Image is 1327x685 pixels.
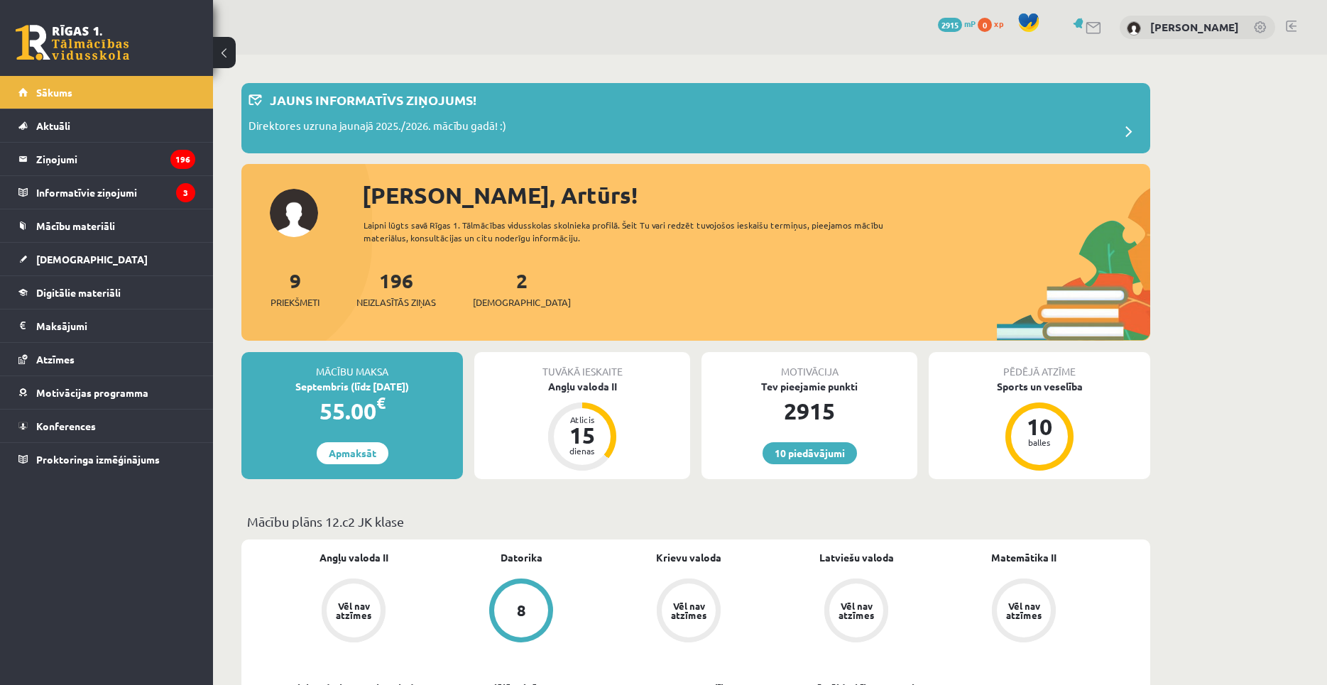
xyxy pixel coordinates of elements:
[36,309,195,342] legend: Maksājumi
[1018,415,1061,438] div: 10
[561,424,604,446] div: 15
[320,550,388,565] a: Angļu valoda II
[473,295,571,309] span: [DEMOGRAPHIC_DATA]
[701,352,917,379] div: Motivācija
[474,379,690,473] a: Angļu valoda II Atlicis 15 dienas
[656,550,721,565] a: Krievu valoda
[334,601,373,620] div: Vēl nav atzīmes
[18,76,195,109] a: Sākums
[994,18,1003,29] span: xp
[36,219,115,232] span: Mācību materiāli
[247,512,1145,531] p: Mācību plāns 12.c2 JK klase
[18,176,195,209] a: Informatīvie ziņojumi3
[317,442,388,464] a: Apmaksāt
[364,219,909,244] div: Laipni lūgts savā Rīgas 1. Tālmācības vidusskolas skolnieka profilā. Šeit Tu vari redzēt tuvojošo...
[772,579,940,645] a: Vēl nav atzīmes
[978,18,992,32] span: 0
[356,268,436,309] a: 196Neizlasītās ziņas
[474,379,690,394] div: Angļu valoda II
[249,118,506,138] p: Direktores uzruna jaunajā 2025./2026. mācību gadā! :)
[474,352,690,379] div: Tuvākā ieskaite
[18,376,195,409] a: Motivācijas programma
[669,601,709,620] div: Vēl nav atzīmes
[938,18,962,32] span: 2915
[836,601,876,620] div: Vēl nav atzīmes
[36,386,148,399] span: Motivācijas programma
[271,268,320,309] a: 9Priekšmeti
[1004,601,1044,620] div: Vēl nav atzīmes
[561,415,604,424] div: Atlicis
[437,579,605,645] a: 8
[376,393,386,413] span: €
[18,276,195,309] a: Digitālie materiāli
[978,18,1010,29] a: 0 xp
[36,143,195,175] legend: Ziņojumi
[18,143,195,175] a: Ziņojumi196
[18,309,195,342] a: Maksājumi
[1150,20,1239,34] a: [PERSON_NAME]
[241,379,463,394] div: Septembris (līdz [DATE])
[270,90,476,109] p: Jauns informatīvs ziņojums!
[36,253,148,265] span: [DEMOGRAPHIC_DATA]
[501,550,542,565] a: Datorika
[964,18,976,29] span: mP
[929,379,1150,394] div: Sports un veselība
[938,18,976,29] a: 2915 mP
[270,579,437,645] a: Vēl nav atzīmes
[605,579,772,645] a: Vēl nav atzīmes
[241,352,463,379] div: Mācību maksa
[18,109,195,142] a: Aktuāli
[1127,21,1141,35] img: Artūrs Veģeris
[356,295,436,309] span: Neizlasītās ziņas
[701,379,917,394] div: Tev pieejamie punkti
[36,420,96,432] span: Konferences
[18,243,195,275] a: [DEMOGRAPHIC_DATA]
[819,550,894,565] a: Latviešu valoda
[16,25,129,60] a: Rīgas 1. Tālmācības vidusskola
[362,178,1150,212] div: [PERSON_NAME], Artūrs!
[36,453,160,466] span: Proktoringa izmēģinājums
[36,286,121,299] span: Digitālie materiāli
[1018,438,1061,446] div: balles
[18,443,195,476] a: Proktoringa izmēģinājums
[241,394,463,428] div: 55.00
[36,353,75,366] span: Atzīmes
[517,603,526,618] div: 8
[18,209,195,242] a: Mācību materiāli
[991,550,1056,565] a: Matemātika II
[176,183,195,202] i: 3
[929,379,1150,473] a: Sports un veselība 10 balles
[36,176,195,209] legend: Informatīvie ziņojumi
[18,410,195,442] a: Konferences
[36,119,70,132] span: Aktuāli
[170,150,195,169] i: 196
[36,86,72,99] span: Sākums
[249,90,1143,146] a: Jauns informatīvs ziņojums! Direktores uzruna jaunajā 2025./2026. mācību gadā! :)
[561,446,604,455] div: dienas
[271,295,320,309] span: Priekšmeti
[940,579,1108,645] a: Vēl nav atzīmes
[473,268,571,309] a: 2[DEMOGRAPHIC_DATA]
[701,394,917,428] div: 2915
[18,343,195,376] a: Atzīmes
[763,442,857,464] a: 10 piedāvājumi
[929,352,1150,379] div: Pēdējā atzīme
